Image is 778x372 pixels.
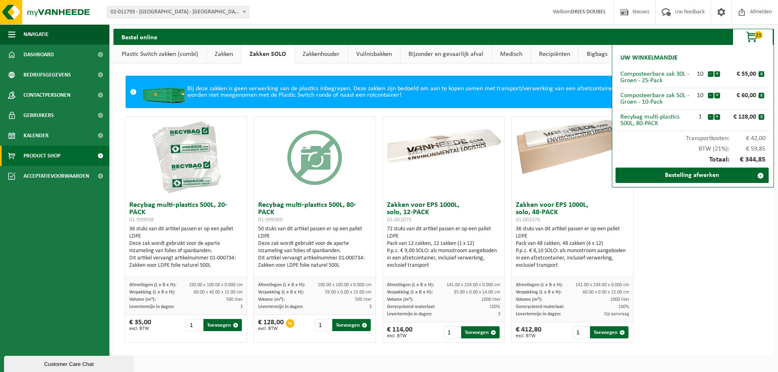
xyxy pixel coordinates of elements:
[516,283,563,287] span: Afmetingen (L x B x H):
[258,290,304,295] span: Verpakking (L x B x H):
[258,326,284,331] span: excl. BTW
[107,6,249,18] span: 02-011793 - PACORINI CENTER - ANTWERPEN
[129,326,151,331] span: excl. BTW
[113,45,206,64] a: Plastic Switch zakken (combi)
[24,166,89,186] span: Acceptatievoorwaarden
[444,326,460,338] input: 1
[387,202,500,223] h3: Zakken voor EPS 1000L, solo, 12-PACK
[759,71,764,77] button: x
[274,117,355,198] img: 01-999969
[387,290,433,295] span: Verpakking (L x B x H):
[573,326,589,338] input: 1
[387,326,413,338] div: € 114,00
[759,114,764,120] button: x
[498,312,500,317] span: 3
[141,80,187,104] img: HK-XC-20-GN-00.png
[616,142,769,152] div: BTW (21%):
[258,225,372,269] div: 50 stuks van dit artikel passen er op een pallet
[242,45,294,64] a: Zakken SOLO
[194,290,243,295] span: 60.00 x 40.00 x 15.00 cm
[516,290,562,295] span: Verpakking (L x B x H):
[729,146,766,152] span: € 59,85
[387,304,435,309] span: Gerecycleerd materiaal:
[489,304,500,309] span: 100%
[620,114,693,127] div: Recybag multi-plastics 500L, 80-PACK
[516,217,540,223] span: 01-001076
[189,283,243,287] span: 190.00 x 100.00 x 0.000 cm
[129,233,243,240] div: LDPE
[454,290,500,295] span: 35.00 x 0.00 x 14.00 cm
[729,156,766,164] span: € 344,85
[113,29,165,45] h2: Bestel online
[369,304,372,309] span: 3
[575,283,629,287] span: 141.00 x 234.00 x 0.000 cm
[616,49,682,67] h2: Uw winkelmandje
[387,233,500,240] div: LDPE
[714,71,720,77] button: +
[571,9,606,15] strong: DRIES DOUBEL
[759,93,764,98] button: x
[24,24,49,45] span: Navigatie
[129,240,243,255] div: Deze zak wordt gebruikt voor de aparte inzameling van folies of spanbanden.
[24,85,71,105] span: Contactpersonen
[129,304,174,309] span: Levertermijn in dagen:
[693,71,707,77] div: 10
[708,93,714,98] button: -
[693,92,707,99] div: 10
[616,131,769,142] div: Transportkosten:
[258,255,372,269] div: Dit artikel vervangt artikelnummer 01-000734: Zakken voor LDPE folie naturel 500L
[714,114,720,120] button: +
[387,283,434,287] span: Afmetingen (L x B x H):
[461,326,500,338] button: Toevoegen
[516,247,629,269] div: P.p.z. € 8,10 SOLO: als monostroom aangeboden in een afzetcontainer, inclusief verwerking, exclus...
[387,312,432,317] span: Levertermijn in dagen:
[722,71,759,77] div: € 55,00
[583,290,629,295] span: 60.00 x 0.00 x 15.00 cm
[207,45,241,64] a: Zakken
[387,297,413,302] span: Volume (m³):
[24,125,49,146] span: Kalender
[492,45,530,64] a: Medisch
[604,312,629,317] span: Op aanvraag
[355,297,372,302] span: 500 liter
[733,29,773,45] button: 21
[325,290,372,295] span: 59.00 x 0.00 x 15.00 cm
[708,114,714,120] button: -
[348,45,400,64] a: Vuilnisbakken
[516,312,561,317] span: Levertermijn in dagen:
[129,217,154,223] span: 01-999958
[714,93,720,98] button: +
[387,240,500,247] div: Pack van 12 zakken, 12 zakken (1 x 12)
[387,217,411,223] span: 01-001075
[141,76,746,108] div: Bij deze zakken is geen verwerking van de plastics inbegrepen. Deze zakken zijn bedoeld om aan te...
[722,92,759,99] div: € 60,00
[516,202,629,223] h3: Zakken voor EPS 1000L, solo, 48-PACK
[258,304,303,309] span: Levertermijn in dagen:
[620,92,693,105] div: Composteerbare zak 50L - Groen - 10-Pack
[129,225,243,269] div: 36 stuks van dit artikel passen er op een pallet
[516,225,629,269] div: 36 stuks van dit artikel passen er op een pallet
[481,297,500,302] span: 1000 liter
[203,319,242,331] button: Toevoegen
[145,117,227,198] img: 01-999958
[610,297,629,302] span: 1000 liter
[129,283,176,287] span: Afmetingen (L x B x H):
[722,114,759,120] div: € 128,00
[516,326,541,338] div: € 412,80
[24,65,71,85] span: Bedrijfsgegevens
[516,334,541,338] span: excl. BTW
[258,202,372,223] h3: Recybag multi-plastics 500L, 80-PACK
[226,297,243,302] span: 500 liter
[400,45,492,64] a: Bijzonder en gevaarlijk afval
[4,354,135,372] iframe: chat widget
[240,304,243,309] span: 3
[531,45,578,64] a: Recipiënten
[129,297,156,302] span: Volume (m³):
[516,240,629,247] div: Pack van 48 zakken, 48 zakken (4 x 12)
[186,319,203,331] input: 1
[729,135,766,142] span: € 42,00
[295,45,348,64] a: Zakkenhouder
[318,283,372,287] span: 190.00 x 100.00 x 0.000 cm
[315,319,331,331] input: 1
[107,6,248,18] span: 02-011793 - PACORINI CENTER - ANTWERPEN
